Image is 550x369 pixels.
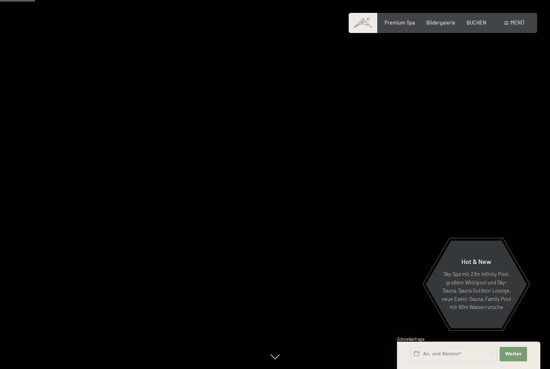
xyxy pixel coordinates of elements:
[500,347,527,361] button: Weiter
[467,19,486,26] a: BUCHEN
[461,258,491,265] span: Hot & New
[426,19,455,26] a: Bildergalerie
[397,337,425,342] span: Schnellanfrage
[385,19,415,26] a: Premium Spa
[505,351,522,357] span: Weiter
[441,270,511,311] p: Sky Spa mit 23m Infinity Pool, großem Whirlpool und Sky-Sauna, Sauna Outdoor Lounge, neue Event-S...
[511,19,524,26] span: Menü
[425,240,527,329] a: Hot & New Sky Spa mit 23m Infinity Pool, großem Whirlpool und Sky-Sauna, Sauna Outdoor Lounge, ne...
